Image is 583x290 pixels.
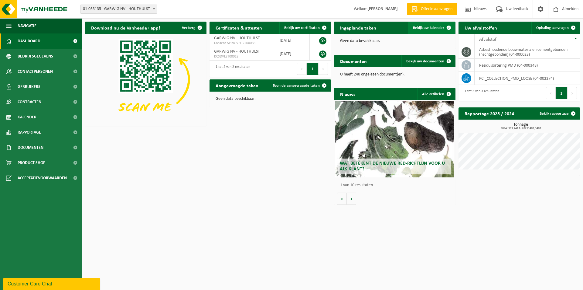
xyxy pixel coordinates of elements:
span: Ophaling aanvragen [536,26,569,30]
a: Bekijk uw kalender [408,22,455,34]
span: Consent-SelfD-VEG2200088 [214,41,270,46]
span: Gebruikers [18,79,40,94]
span: 01-053135 - GARWIG NV - HOUTHULST [80,5,157,14]
h2: Ingeplande taken [334,22,382,33]
span: Bekijk uw documenten [406,59,444,63]
h2: Uw afvalstoffen [459,22,503,33]
h2: Documenten [334,55,373,67]
h3: Tonnage [462,123,580,130]
span: Dashboard [18,33,40,49]
span: Offerte aanvragen [419,6,454,12]
span: DCSDVLST00018 [214,54,270,59]
td: asbesthoudende bouwmaterialen cementgebonden (hechtgebonden) (04-000023) [475,45,580,59]
p: 1 van 10 resultaten [340,183,452,187]
a: Bekijk rapportage [535,107,579,120]
button: Vorige [337,193,347,205]
td: [DATE] [275,47,310,61]
h2: Rapportage 2025 / 2024 [459,107,520,119]
h2: Nieuws [334,88,361,100]
span: Wat betekent de nieuwe RED-richtlijn voor u als klant? [340,161,445,172]
button: 1 [556,87,568,99]
span: Navigatie [18,18,36,33]
span: Acceptatievoorwaarden [18,170,67,186]
td: residu sortering PMD (04-000348) [475,59,580,72]
span: Rapportage [18,125,41,140]
p: Geen data beschikbaar. [340,39,449,43]
a: Offerte aanvragen [407,3,457,15]
img: Download de VHEPlus App [85,34,206,125]
div: 1 tot 2 van 2 resultaten [213,62,250,75]
iframe: chat widget [3,277,101,290]
span: GARWIG NV - HOUTHULST [214,36,260,40]
button: Previous [297,63,307,75]
span: Bekijk uw kalender [413,26,444,30]
span: GARWIG NV - HOUTHULST [214,49,260,54]
p: Geen data beschikbaar. [216,97,325,101]
span: Kalender [18,110,36,125]
a: Ophaling aanvragen [531,22,579,34]
a: Wat betekent de nieuwe RED-richtlijn voor u als klant? [335,101,454,177]
a: Bekijk uw certificaten [279,22,330,34]
button: 1 [307,63,319,75]
span: Contactpersonen [18,64,53,79]
span: Verberg [182,26,195,30]
button: Volgende [347,193,356,205]
div: 1 tot 3 van 3 resultaten [462,86,499,100]
p: U heeft 240 ongelezen document(en). [340,72,449,77]
h2: Download nu de Vanheede+ app! [85,22,166,33]
h2: Aangevraagde taken [210,79,264,91]
span: Documenten [18,140,43,155]
a: Bekijk uw documenten [401,55,455,67]
td: [DATE] [275,34,310,47]
button: Previous [546,87,556,99]
a: Alle artikelen [417,88,455,100]
h2: Certificaten & attesten [210,22,268,33]
span: 2024: 393,741 t - 2025: 409,340 t [462,127,580,130]
button: Verberg [177,22,206,34]
span: Product Shop [18,155,45,170]
span: Contracten [18,94,41,110]
span: 01-053135 - GARWIG NV - HOUTHULST [80,5,157,13]
span: Bekijk uw certificaten [284,26,320,30]
a: Toon de aangevraagde taken [268,79,330,92]
button: Next [319,63,328,75]
span: Afvalstof [479,37,496,42]
td: PCI_COLLECTION_PMD_LOOSE (04-002274) [475,72,580,85]
span: Toon de aangevraagde taken [273,84,320,88]
span: Bedrijfsgegevens [18,49,53,64]
button: Next [568,87,577,99]
strong: [PERSON_NAME] [367,7,398,11]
